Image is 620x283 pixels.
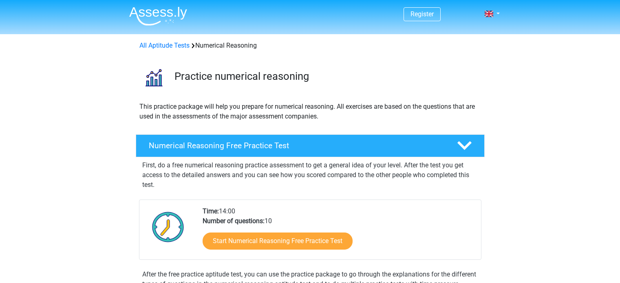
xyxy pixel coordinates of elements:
a: Numerical Reasoning Free Practice Test [132,134,488,157]
h3: Practice numerical reasoning [174,70,478,83]
a: All Aptitude Tests [139,42,190,49]
b: Number of questions: [203,217,265,225]
p: First, do a free numerical reasoning practice assessment to get a general idea of your level. Aft... [142,160,478,190]
h4: Numerical Reasoning Free Practice Test [149,141,444,150]
b: Time: [203,207,219,215]
img: Clock [148,206,189,247]
div: 14:00 10 [196,206,481,259]
div: Numerical Reasoning [136,41,484,50]
img: numerical reasoning [136,60,171,95]
p: This practice package will help you prepare for numerical reasoning. All exercises are based on t... [139,102,481,121]
a: Start Numerical Reasoning Free Practice Test [203,233,353,250]
img: Assessly [129,7,187,26]
a: Register [410,10,434,18]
